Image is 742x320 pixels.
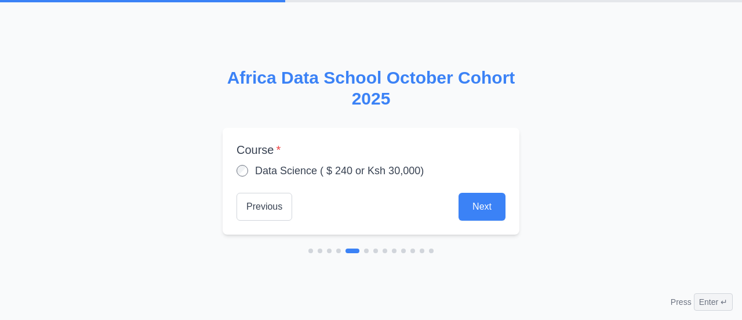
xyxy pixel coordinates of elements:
button: Next [459,193,505,221]
h2: Africa Data School October Cohort 2025 [223,67,519,109]
span: Enter ↵ [694,293,733,311]
div: Press [671,293,733,311]
button: Previous [237,193,292,221]
label: Data Science ( $ 240 or Ksh 30,000) [255,163,424,179]
label: Course [237,142,505,158]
